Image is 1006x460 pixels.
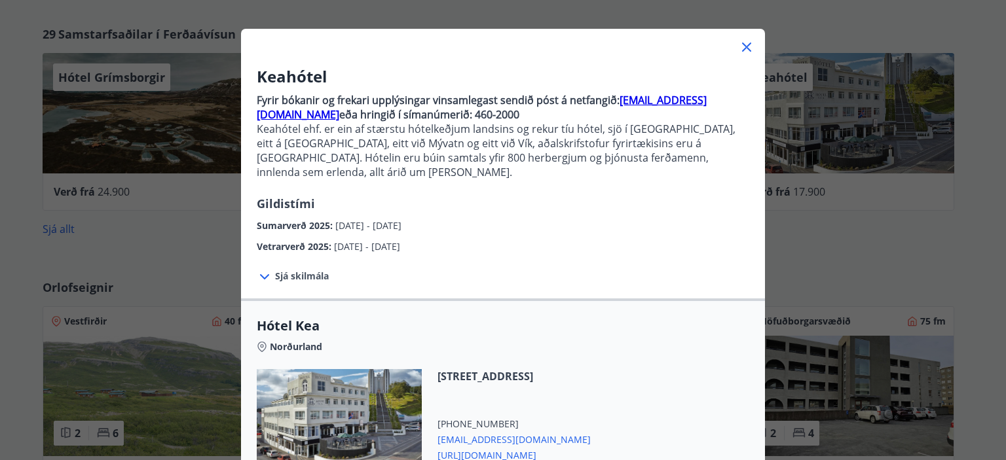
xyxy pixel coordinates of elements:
span: [STREET_ADDRESS] [438,369,591,383]
p: Keahótel ehf. er ein af stærstu hótelkeðjum landsins og rekur tíu hótel, sjö í [GEOGRAPHIC_DATA],... [257,122,749,179]
strong: eða hringið í símanúmerið: 460-2000 [339,107,519,122]
strong: Fyrir bókanir og frekari upplýsingar vinsamlegast sendið póst á netfangið: [257,93,620,107]
span: Sjá skilmála [275,270,329,283]
span: Norðurland [270,340,322,353]
span: Vetrarverð 2025 : [257,240,334,253]
a: [EMAIL_ADDRESS][DOMAIN_NAME] [257,93,707,122]
h3: Keahótel [257,65,749,88]
span: Sumarverð 2025 : [257,219,335,232]
span: Gildistími [257,196,315,211]
span: [DATE] - [DATE] [335,219,401,232]
span: [DATE] - [DATE] [334,240,400,253]
span: Hótel Kea [257,317,749,335]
